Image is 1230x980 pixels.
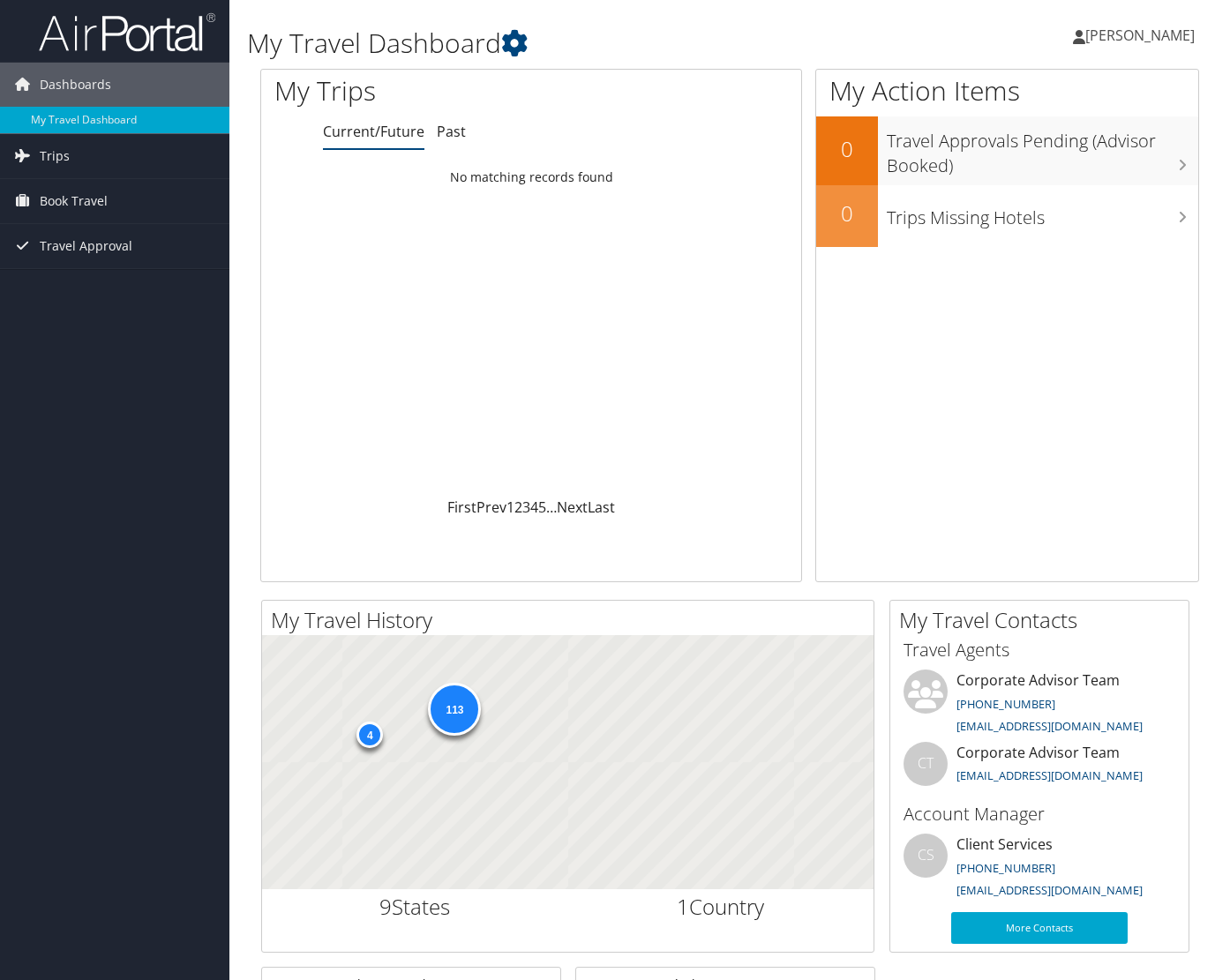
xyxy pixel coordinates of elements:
[816,185,1198,247] a: 0Trips Missing Hotels
[275,892,555,922] h2: States
[951,912,1128,944] a: More Contacts
[816,116,1198,184] a: 0Travel Approvals Pending (Advisor Booked)
[1073,9,1212,62] a: [PERSON_NAME]
[895,834,1184,906] li: Client Services
[581,892,861,922] h2: Country
[816,198,878,228] h2: 0
[271,605,874,635] h2: My Travel History
[956,882,1143,898] a: [EMAIL_ADDRESS][DOMAIN_NAME]
[895,670,1184,742] li: Corporate Advisor Team
[247,25,890,62] h1: My Travel Dashboard
[904,802,1175,827] h3: Account Manager
[956,767,1143,783] a: [EMAIL_ADDRESS][DOMAIN_NAME]
[895,742,1184,799] li: Corporate Advisor Team
[887,120,1198,178] h3: Travel Approvals Pending (Advisor Booked)
[274,72,563,109] h1: My Trips
[557,497,588,517] a: Next
[323,122,424,141] a: Current/Future
[816,72,1198,109] h1: My Action Items
[356,722,383,748] div: 4
[437,122,466,141] a: Past
[40,63,111,107] span: Dashboards
[261,161,801,193] td: No matching records found
[899,605,1189,635] h2: My Travel Contacts
[956,696,1055,712] a: [PHONE_NUMBER]
[428,683,481,736] div: 113
[522,497,530,517] a: 3
[506,497,514,517] a: 1
[816,134,878,164] h2: 0
[1085,26,1195,45] span: [PERSON_NAME]
[904,638,1175,662] h3: Travel Agents
[476,497,506,517] a: Prev
[904,834,948,878] div: CS
[40,134,70,178] span: Trips
[447,497,476,517] a: First
[40,224,132,268] span: Travel Approval
[514,497,522,517] a: 2
[40,179,108,223] span: Book Travel
[530,497,538,517] a: 4
[677,892,689,921] span: 1
[39,11,215,53] img: airportal-logo.png
[887,197,1198,230] h3: Trips Missing Hotels
[956,718,1143,734] a: [EMAIL_ADDRESS][DOMAIN_NAME]
[588,497,615,517] a: Last
[904,742,948,786] div: CT
[538,497,546,517] a: 5
[956,860,1055,876] a: [PHONE_NUMBER]
[546,497,557,517] span: …
[379,892,392,921] span: 9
